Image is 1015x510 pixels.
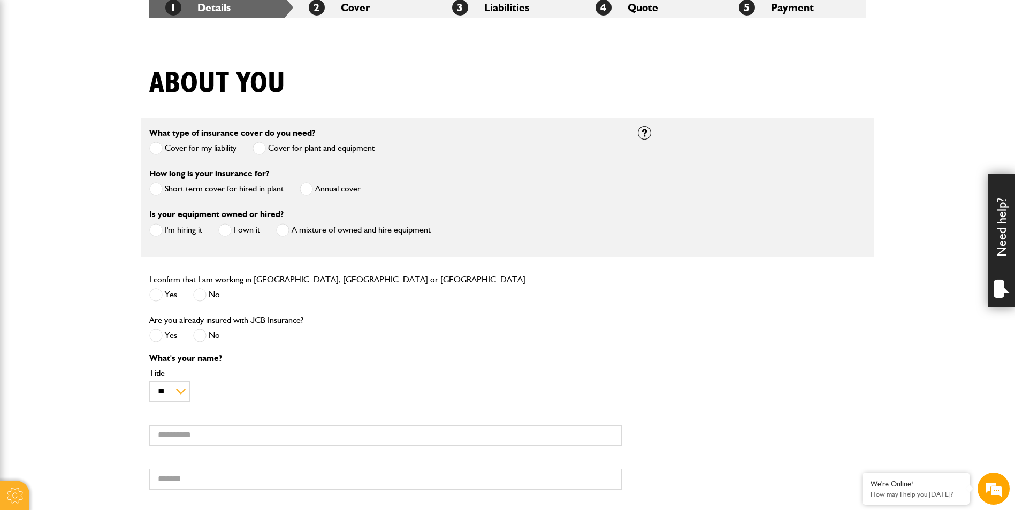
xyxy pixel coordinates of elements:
div: We're Online! [871,480,961,489]
label: A mixture of owned and hire equipment [276,223,431,237]
label: Annual cover [300,182,361,196]
label: I own it [218,223,260,237]
label: No [193,288,220,302]
label: How long is your insurance for? [149,169,269,178]
label: Yes [149,288,177,302]
div: Need help? [988,174,1015,307]
p: How may I help you today? [871,490,961,498]
label: Title [149,369,622,377]
label: I'm hiring it [149,223,202,237]
label: Short term cover for hired in plant [149,182,284,196]
h1: About you [149,66,285,102]
p: What's your name? [149,354,622,362]
label: I confirm that I am working in [GEOGRAPHIC_DATA], [GEOGRAPHIC_DATA] or [GEOGRAPHIC_DATA] [149,275,525,284]
label: Cover for my liability [149,142,236,155]
label: Are you already insured with JCB Insurance? [149,316,303,324]
label: Is your equipment owned or hired? [149,210,284,219]
label: Cover for plant and equipment [253,142,375,155]
label: Yes [149,329,177,342]
label: What type of insurance cover do you need? [149,129,315,137]
label: No [193,329,220,342]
